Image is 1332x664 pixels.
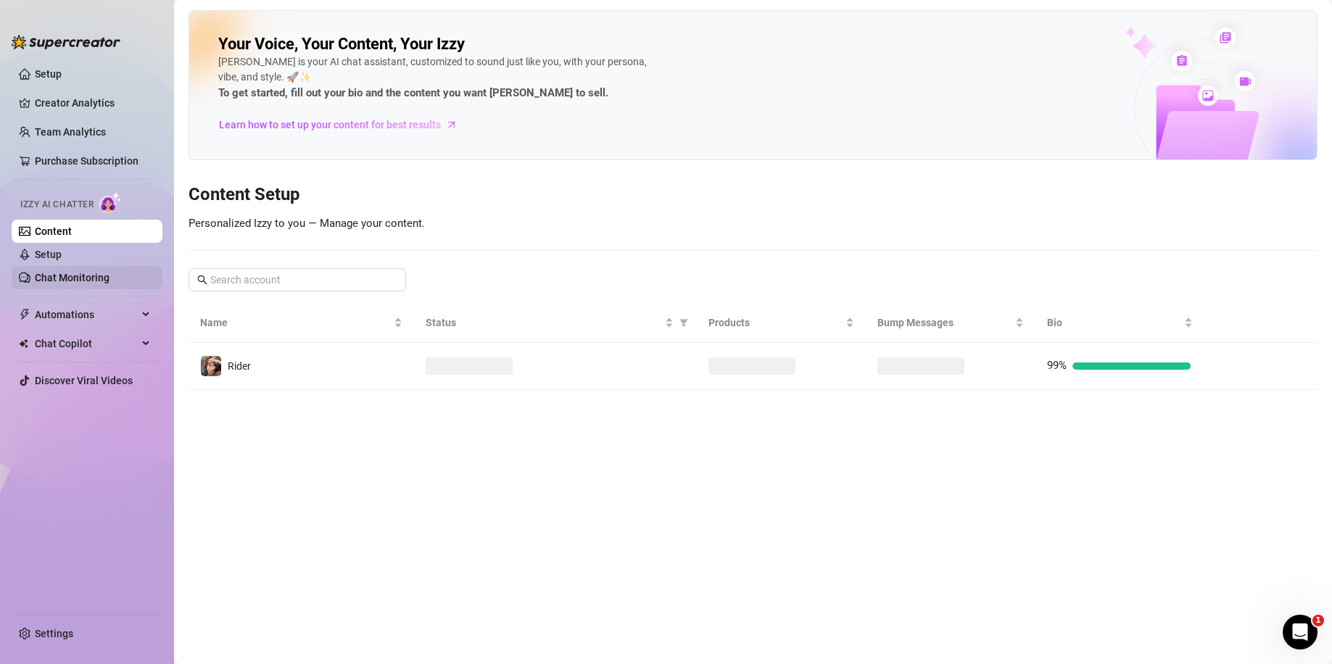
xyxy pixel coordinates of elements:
[218,54,653,102] div: [PERSON_NAME] is your AI chat assistant, customized to sound just like you, with your persona, vi...
[35,375,133,386] a: Discover Viral Videos
[197,275,207,285] span: search
[35,126,106,138] a: Team Analytics
[877,315,1012,331] span: Bump Messages
[189,217,425,230] span: Personalized Izzy to you — Manage your content.
[189,183,1317,207] h3: Content Setup
[1283,615,1317,650] iframe: Intercom live chat
[444,117,459,132] span: arrow-right
[35,628,73,639] a: Settings
[1047,359,1067,372] span: 99%
[218,113,468,136] a: Learn how to set up your content for best results
[1047,315,1182,331] span: Bio
[426,315,661,331] span: Status
[35,68,62,80] a: Setup
[218,86,608,99] strong: To get started, fill out your bio and the content you want [PERSON_NAME] to sell.
[19,339,28,349] img: Chat Copilot
[228,360,251,372] span: Rider
[20,198,94,212] span: Izzy AI Chatter
[219,117,441,133] span: Learn how to set up your content for best results
[414,303,696,343] th: Status
[201,356,221,376] img: Rider
[866,303,1035,343] th: Bump Messages
[35,303,138,326] span: Automations
[35,91,151,115] a: Creator Analytics
[189,303,414,343] th: Name
[19,309,30,320] span: thunderbolt
[677,312,691,333] span: filter
[1035,303,1205,343] th: Bio
[697,303,866,343] th: Products
[708,315,843,331] span: Products
[35,249,62,260] a: Setup
[35,155,138,167] a: Purchase Subscription
[679,318,688,327] span: filter
[12,35,120,49] img: logo-BBDzfeDw.svg
[35,272,109,283] a: Chat Monitoring
[1092,12,1317,159] img: ai-chatter-content-library-cLFOSyPT.png
[218,34,465,54] h2: Your Voice, Your Content, Your Izzy
[35,225,72,237] a: Content
[200,315,391,331] span: Name
[99,192,122,213] img: AI Chatter
[210,272,386,288] input: Search account
[1312,615,1324,626] span: 1
[35,332,138,355] span: Chat Copilot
